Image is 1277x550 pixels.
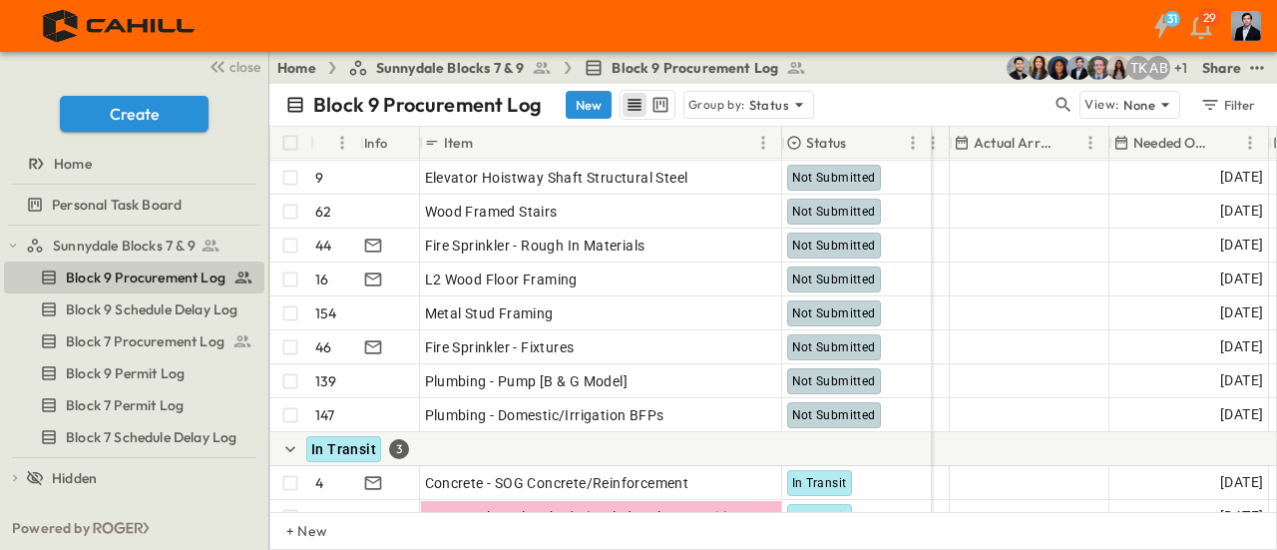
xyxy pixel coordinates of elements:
[66,395,184,415] span: Block 7 Permit Log
[52,468,97,488] span: Hidden
[901,131,925,155] button: Menu
[1220,234,1263,257] span: [DATE]
[360,127,420,159] div: Info
[850,132,872,154] button: Sort
[806,133,846,153] p: Status
[277,58,818,78] nav: breadcrumbs
[792,340,876,354] span: Not Submitted
[792,171,876,185] span: Not Submitted
[425,507,730,527] span: Structural Steel Embeds (excludes elevator pit)
[1146,56,1170,80] div: Andrew Barreto (abarreto@guzmangc.com)
[1216,132,1238,154] button: Sort
[1202,58,1241,78] div: Share
[4,391,260,419] a: Block 7 Permit Log
[425,337,575,357] span: Fire Sprinkler - Fixtures
[4,357,264,389] div: Block 9 Permit Logtest
[66,268,225,287] span: Block 9 Procurement Log
[751,131,775,155] button: Menu
[348,58,553,78] a: Sunnydale Blocks 7 & 9
[318,132,340,154] button: Sort
[277,58,316,78] a: Home
[792,273,876,286] span: Not Submitted
[1141,8,1181,44] button: 31
[1126,56,1150,80] div: Teddy Khuong (tkhuong@guzmangc.com)
[623,93,646,117] button: row view
[1066,56,1090,80] img: Mike Daly (mdaly@cahill-sf.com)
[425,371,629,391] span: Plumbing - Pump [B & G Model]
[1106,56,1130,80] img: Raven Libunao (rlibunao@cahill-sf.com)
[4,191,260,219] a: Personal Task Board
[584,58,806,78] a: Block 9 Procurement Log
[315,337,331,357] p: 46
[53,236,196,256] span: Sunnydale Blocks 7 & 9
[566,91,612,119] button: New
[688,95,745,115] p: Group by:
[1199,94,1256,116] div: Filter
[311,441,376,457] span: In Transit
[313,91,542,119] p: Block 9 Procurement Log
[315,473,323,493] p: 4
[1007,56,1031,80] img: Anthony Vazquez (avazquez@cahill-sf.com)
[1123,95,1155,115] p: None
[792,205,876,219] span: Not Submitted
[792,510,847,524] span: In Transit
[4,359,260,387] a: Block 9 Permit Log
[315,270,328,289] p: 16
[1192,91,1261,119] button: Filter
[444,133,473,153] p: Item
[1133,133,1212,153] p: Needed Onsite
[4,295,260,323] a: Block 9 Schedule Delay Log
[315,371,337,391] p: 139
[749,95,789,115] p: Status
[1220,471,1263,494] span: [DATE]
[1203,10,1216,26] p: 29
[315,507,329,527] p: 10
[4,327,260,355] a: Block 7 Procurement Log
[66,427,236,447] span: Block 7 Schedule Delay Log
[1047,56,1070,80] img: Olivia Khan (okhan@cahill-sf.com)
[1057,132,1078,154] button: Sort
[24,5,216,47] img: 4f72bfc4efa7236828875bac24094a5ddb05241e32d018417354e964050affa1.png
[4,264,260,291] a: Block 9 Procurement Log
[4,325,264,357] div: Block 7 Procurement Logtest
[1220,403,1263,426] span: [DATE]
[315,202,331,222] p: 62
[315,303,337,323] p: 154
[4,189,264,221] div: Personal Task Boardtest
[66,363,185,383] span: Block 9 Permit Log
[1086,56,1110,80] img: Jared Salin (jsalin@cahill-sf.com)
[477,132,499,154] button: Sort
[792,306,876,320] span: Not Submitted
[1220,369,1263,392] span: [DATE]
[1167,11,1178,27] h6: 31
[425,303,554,323] span: Metal Stud Framing
[66,299,237,319] span: Block 9 Schedule Delay Log
[26,232,260,260] a: Sunnydale Blocks 7 & 9
[612,58,778,78] span: Block 9 Procurement Log
[4,293,264,325] div: Block 9 Schedule Delay Logtest
[792,239,876,253] span: Not Submitted
[647,93,672,117] button: kanban view
[425,405,664,425] span: Plumbing - Domestic/Irrigation BFPs
[425,168,688,188] span: Elevator Hoistway Shaft Structural Steel
[364,115,388,171] div: Info
[1078,131,1102,155] button: Menu
[4,423,260,451] a: Block 7 Schedule Delay Log
[54,154,92,174] span: Home
[330,131,354,155] button: Menu
[4,389,264,421] div: Block 7 Permit Logtest
[425,270,578,289] span: L2 Wood Floor Framing
[4,262,264,293] div: Block 9 Procurement Logtest
[425,473,689,493] span: Concrete - SOG Concrete/Reinforcement
[1220,301,1263,324] span: [DATE]
[1220,268,1263,290] span: [DATE]
[1238,131,1262,155] button: Menu
[310,127,360,159] div: #
[792,408,876,422] span: Not Submitted
[425,236,645,256] span: Fire Sprinkler - Rough In Materials
[315,168,323,188] p: 9
[315,236,331,256] p: 44
[1220,335,1263,358] span: [DATE]
[315,405,335,425] p: 147
[1174,58,1194,78] p: + 1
